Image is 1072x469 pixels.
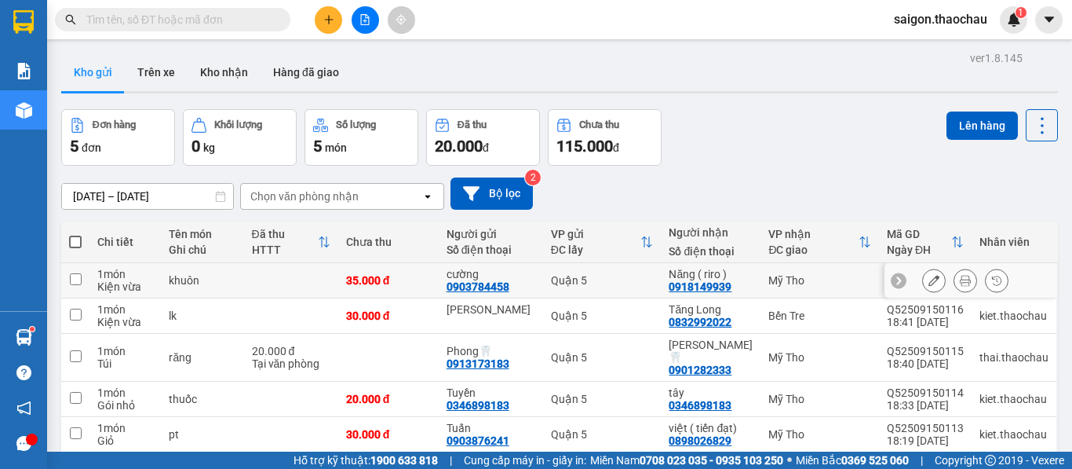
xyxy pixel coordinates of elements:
[447,280,509,293] div: 0903784458
[93,119,136,130] div: Đơn hàng
[206,110,224,125] span: SL:
[551,274,654,287] div: Quận 5
[6,51,77,66] span: 0986736787
[122,51,192,66] span: 0967439849
[346,393,431,405] div: 20.000 đ
[483,141,489,154] span: đ
[669,399,731,412] div: 0346898183
[447,244,535,256] div: Số điện thoại
[669,422,753,434] div: việt ( tiến đạt)
[447,434,509,447] div: 0903876241
[86,11,272,28] input: Tìm tên, số ĐT hoặc mã đơn
[613,141,619,154] span: đ
[252,345,330,357] div: 20.000 đ
[887,303,964,316] div: Q52509150116
[543,222,662,263] th: Toggle SortBy
[65,14,76,25] span: search
[525,170,541,185] sup: 2
[304,109,418,166] button: Số lượng5món
[768,393,871,405] div: Mỹ Tho
[970,49,1023,67] div: ver 1.8.145
[16,365,31,380] span: question-circle
[450,178,533,210] button: Bộ lọc
[61,109,175,166] button: Đơn hàng5đơn
[435,137,483,156] span: 20.000
[551,393,654,405] div: Quận 5
[887,316,964,328] div: 18:41 [DATE]
[6,16,119,31] p: Gửi từ:
[359,14,370,25] span: file-add
[346,236,431,248] div: Chưa thu
[97,268,153,280] div: 1 món
[6,34,47,49] span: thương
[30,327,35,332] sup: 1
[669,339,753,364] div: Hai Dũng🦷
[70,137,78,156] span: 5
[887,399,964,412] div: 18:33 [DATE]
[760,222,879,263] th: Toggle SortBy
[458,119,487,130] div: Đã thu
[669,268,753,280] div: Năng ( riro )
[887,345,964,357] div: Q52509150115
[44,16,85,31] span: Quận 5
[669,316,731,328] div: 0832992022
[669,364,731,376] div: 0901282333
[325,141,347,154] span: món
[922,269,946,292] div: Sửa đơn hàng
[6,102,104,132] span: 1 - Thùng nhỏ (đồ ăn)
[768,428,871,441] div: Mỹ Tho
[669,280,731,293] div: 0918149939
[979,428,1048,441] div: kiet.thaochau
[97,434,153,447] div: Giỏ
[125,53,188,91] button: Trên xe
[464,452,586,469] span: Cung cấp máy in - giấy in:
[887,387,964,399] div: Q52509150114
[188,53,261,91] button: Kho nhận
[768,274,871,287] div: Mỹ Tho
[669,434,731,447] div: 0898026829
[421,190,434,203] svg: open
[768,351,871,364] div: Mỹ Tho
[669,245,753,258] div: Số điện thoại
[346,310,431,322] div: 30.000 đ
[252,244,318,256] div: HTTT
[155,16,199,31] span: Bến Tre
[5,77,121,97] td: CR:
[336,119,376,130] div: Số lượng
[16,436,31,451] span: message
[426,109,540,166] button: Đã thu20.000đ
[252,228,318,240] div: Đã thu
[841,454,909,467] strong: 0369 525 060
[16,401,31,416] span: notification
[315,6,342,34] button: plus
[669,387,753,399] div: tây
[183,109,297,166] button: Khối lượng0kg
[640,454,783,467] strong: 0708 023 035 - 0935 103 250
[551,428,654,441] div: Quận 5
[985,455,996,466] span: copyright
[97,399,153,412] div: Gói nhỏ
[796,452,909,469] span: Miền Bắc
[447,228,535,240] div: Người gửi
[946,112,1018,140] button: Lên hàng
[122,16,233,31] p: Nhận:
[447,303,535,316] div: Hồng thanh
[97,280,153,293] div: Kiện vừa
[388,6,415,34] button: aim
[979,351,1048,364] div: thai.thaochau
[323,14,334,25] span: plus
[97,387,153,399] div: 1 món
[214,119,262,130] div: Khối lượng
[590,452,783,469] span: Miền Nam
[396,14,407,25] span: aim
[294,452,438,469] span: Hỗ trợ kỹ thuật:
[447,357,509,370] div: 0913173183
[169,393,235,405] div: thuốc
[169,351,235,364] div: răng
[169,274,235,287] div: khuôn
[551,244,641,256] div: ĐC lấy
[169,428,235,441] div: pt
[879,222,972,263] th: Toggle SortBy
[447,399,509,412] div: 0346898183
[16,102,32,119] img: warehouse-icon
